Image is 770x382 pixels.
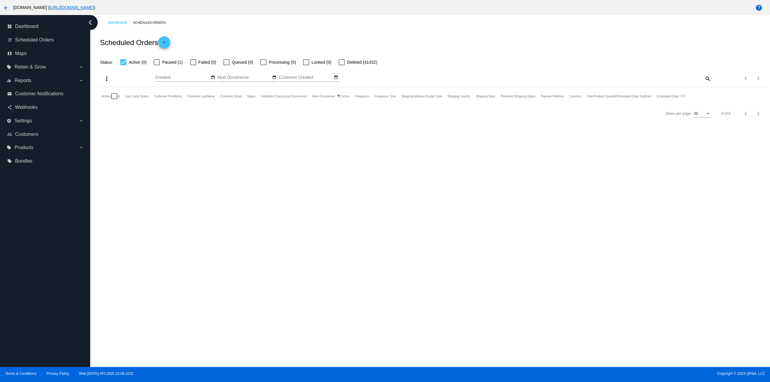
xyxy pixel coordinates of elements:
[162,59,183,66] span: Paused (1)
[15,51,27,56] span: Maps
[7,35,84,45] a: update Scheduled Orders
[752,72,764,84] button: Next page
[154,94,182,98] button: Change sorting for CustomerFirstName
[100,60,113,65] span: Status:
[117,94,120,98] button: Change sorting for Id
[211,75,215,80] mat-icon: date_range
[187,94,215,98] button: Change sorting for CustomerLastName
[79,371,134,376] a: Web:[DATE] API:2025.10.08.1632
[752,108,764,120] button: Next page
[340,94,350,98] button: Change sorting for Cycles
[7,89,84,99] a: email Customer Notifications
[47,371,69,376] a: Privacy Policy
[2,4,10,11] mat-icon: arrow_back
[79,118,84,123] i: arrow_drop_down
[217,75,271,80] input: Next Occurrence
[79,65,84,69] i: arrow_drop_down
[657,94,685,98] button: Change sorting for LifetimeValue
[101,87,111,105] mat-header-cell: Actions
[7,78,11,83] i: equalizer
[7,132,12,137] i: people_outline
[15,158,32,164] span: Bundles
[355,94,369,98] button: Change sorting for Frequency
[7,159,12,163] i: local_offer
[15,132,38,137] span: Customers
[334,75,338,80] mat-icon: date_range
[541,94,564,98] button: Change sorting for PaymentMethod.Type
[722,112,731,116] div: 0 of 0
[133,18,171,27] a: Scheduled Orders
[7,145,11,150] i: local_offer
[7,49,84,58] a: map Maps
[694,112,711,116] mat-select: Items per page:
[15,105,38,110] span: Webhooks
[390,371,765,376] span: Copyright © 2024 QPilot, LLC
[199,59,216,66] span: Failed (0)
[85,18,95,27] i: chevron_left
[108,18,133,27] a: Dashboard
[79,78,84,83] i: arrow_drop_down
[312,59,331,66] span: Locked (0)
[740,72,752,84] button: Previous page
[7,24,12,29] i: dashboard
[587,87,616,105] mat-header-cell: Total Product Quantity
[476,94,495,98] button: Change sorting for ShippingState
[247,94,255,98] button: Change sorting for Status
[49,5,94,10] a: [URL][DOMAIN_NAME]
[15,24,38,29] span: Dashboard
[7,102,84,112] a: share Webhooks
[694,112,698,116] span: 20
[103,75,110,82] mat-icon: more_vert
[279,75,333,80] input: Customer Created
[666,112,691,116] div: Items per page:
[7,38,12,42] i: update
[7,130,84,139] a: people_outline Customers
[7,91,12,96] i: email
[704,74,711,83] mat-icon: search
[374,94,396,98] button: Change sorting for FrequencyType
[313,94,335,98] button: Change sorting for NextOccurrenceUtc
[129,59,146,66] span: Active (0)
[15,91,63,96] span: Customer Notifications
[401,94,442,98] button: Change sorting for ShippingPostcode
[7,22,84,31] a: dashboard Dashboard
[261,87,285,105] mat-header-cell: Validation Checks
[7,156,84,166] a: local_offer Bundles
[7,65,11,69] i: local_offer
[100,36,170,48] h2: Scheduled Orders
[14,145,33,150] span: Products
[7,118,11,123] i: settings
[740,108,752,120] button: Previous page
[272,75,276,80] mat-icon: date_range
[447,94,470,98] button: Change sorting for ShippingCountry
[569,94,581,98] button: Change sorting for CurrencyIso
[269,59,296,66] span: Processing (0)
[232,59,253,66] span: Queued (0)
[15,37,54,43] span: Scheduled Orders
[13,5,95,10] span: [DOMAIN_NAME] ( )
[755,4,762,11] mat-icon: help
[14,64,46,70] span: Retain & Grow
[79,145,84,150] i: arrow_drop_down
[7,105,12,110] i: share
[220,94,242,98] button: Change sorting for CustomerEmail
[501,94,536,98] button: Change sorting for PreferredShippingOption
[14,78,31,83] span: Reports
[5,371,36,376] a: Terms & Conditions
[14,118,32,124] span: Settings
[156,75,210,80] input: Created
[347,59,377,66] span: Deleted (41432)
[125,94,149,98] button: Change sorting for LastProcessingCycleId
[285,94,307,98] button: Change sorting for LastOccurrenceUtc
[7,51,12,56] i: map
[616,94,651,98] button: Change sorting for Subtotal
[161,40,168,47] mat-icon: add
